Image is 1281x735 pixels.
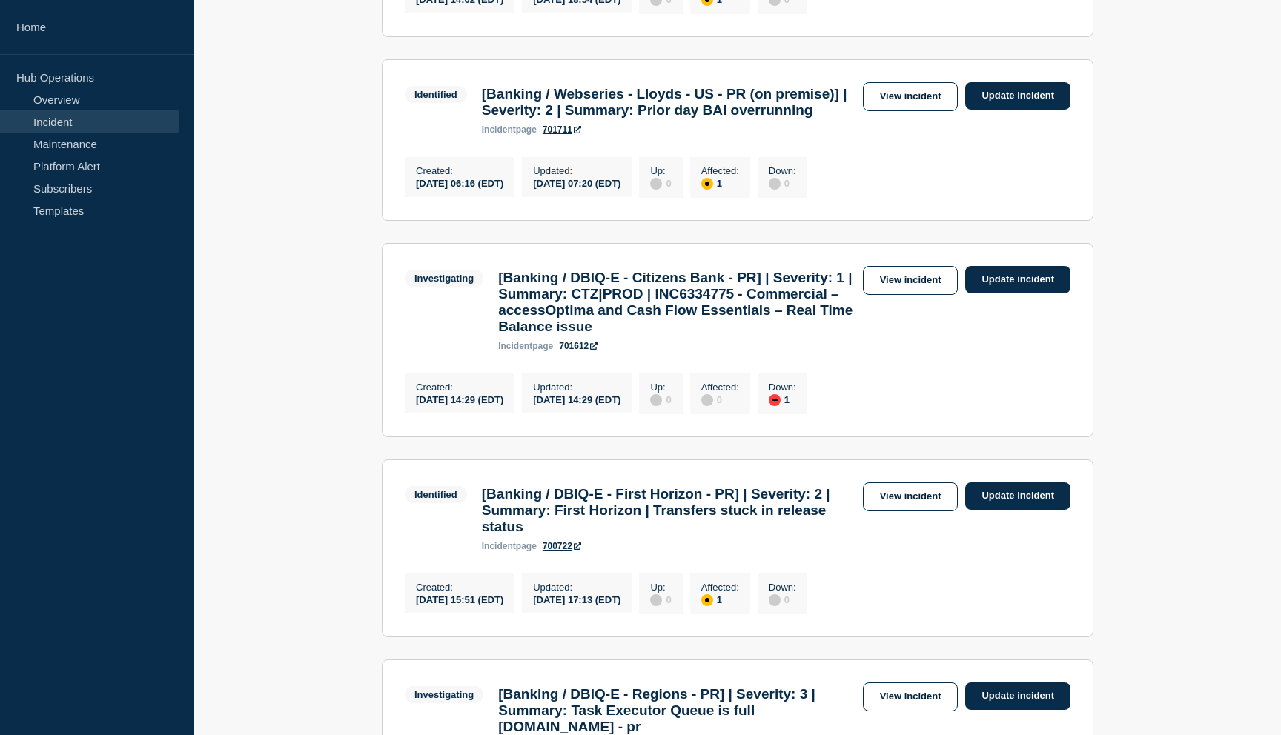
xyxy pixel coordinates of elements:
[482,86,855,119] h3: [Banking / Webseries - Lloyds - US - PR (on premise)] | Severity: 2 | Summary: Prior day BAI over...
[533,382,620,393] p: Updated :
[416,165,503,176] p: Created :
[482,486,855,535] h3: [Banking / DBIQ-E - First Horizon - PR] | Severity: 2 | Summary: First Horizon | Transfers stuck ...
[405,486,467,503] span: Identified
[650,176,671,190] div: 0
[559,341,598,351] a: 701612
[482,541,516,551] span: incident
[769,594,781,606] div: disabled
[769,178,781,190] div: disabled
[416,582,503,593] p: Created :
[701,593,739,606] div: 1
[650,593,671,606] div: 0
[701,393,739,406] div: 0
[701,594,713,606] div: affected
[769,382,796,393] p: Down :
[965,482,1070,510] a: Update incident
[533,393,620,405] div: [DATE] 14:29 (EDT)
[498,341,532,351] span: incident
[863,682,959,711] a: View incident
[701,382,739,393] p: Affected :
[769,176,796,190] div: 0
[701,176,739,190] div: 1
[701,582,739,593] p: Affected :
[863,266,959,295] a: View incident
[650,394,662,406] div: disabled
[405,270,483,287] span: Investigating
[650,165,671,176] p: Up :
[650,393,671,406] div: 0
[769,582,796,593] p: Down :
[416,393,503,405] div: [DATE] 14:29 (EDT)
[533,593,620,605] div: [DATE] 17:13 (EDT)
[701,394,713,406] div: disabled
[863,82,959,111] a: View incident
[769,393,796,406] div: 1
[965,266,1070,293] a: Update incident
[965,682,1070,710] a: Update incident
[650,382,671,393] p: Up :
[482,124,516,135] span: incident
[405,86,467,103] span: Identified
[650,582,671,593] p: Up :
[543,124,581,135] a: 701711
[482,541,537,551] p: page
[416,382,503,393] p: Created :
[533,165,620,176] p: Updated :
[416,176,503,189] div: [DATE] 06:16 (EDT)
[533,582,620,593] p: Updated :
[498,686,855,735] h3: [Banking / DBIQ-E - Regions - PR] | Severity: 3 | Summary: Task Executor Queue is full [DOMAIN_NA...
[498,270,855,335] h3: [Banking / DBIQ-E - Citizens Bank - PR] | Severity: 1 | Summary: CTZ|PROD | INC6334775 - Commerci...
[650,594,662,606] div: disabled
[543,541,581,551] a: 700722
[769,165,796,176] p: Down :
[533,176,620,189] div: [DATE] 07:20 (EDT)
[416,593,503,605] div: [DATE] 15:51 (EDT)
[405,686,483,703] span: Investigating
[482,124,537,135] p: page
[650,178,662,190] div: disabled
[701,165,739,176] p: Affected :
[769,394,781,406] div: down
[965,82,1070,110] a: Update incident
[701,178,713,190] div: affected
[498,341,553,351] p: page
[863,482,959,511] a: View incident
[769,593,796,606] div: 0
